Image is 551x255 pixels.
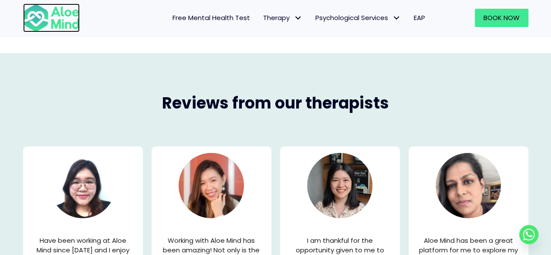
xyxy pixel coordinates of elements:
img: Aloe Mind Malaysia | Mental Healthcare Services in Malaysia and Singapore [307,153,372,218]
img: Aloe Mind Malaysia | Mental Healthcare Services in Malaysia and Singapore [436,153,501,218]
a: TherapyTherapy: submenu [257,9,309,27]
span: Psychological Services [315,13,401,22]
img: Aloe Mind Malaysia | Mental Healthcare Services in Malaysia and Singapore [179,153,244,218]
span: Book Now [483,13,520,22]
a: Free Mental Health Test [166,9,257,27]
img: Aloe Mind Malaysia | Mental Healthcare Services in Malaysia and Singapore [50,153,115,218]
a: Book Now [475,9,528,27]
span: Reviews from our therapists [162,92,389,114]
span: Therapy: submenu [292,12,304,24]
a: Psychological ServicesPsychological Services: submenu [309,9,407,27]
a: Whatsapp [519,225,538,244]
a: EAP [407,9,432,27]
span: Psychological Services: submenu [390,12,403,24]
nav: Menu [91,9,432,27]
img: Aloe Mind Malaysia | Mental Healthcare Services in Malaysia and Singapore [23,3,80,32]
span: Therapy [263,13,302,22]
span: EAP [414,13,425,22]
span: Free Mental Health Test [172,13,250,22]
